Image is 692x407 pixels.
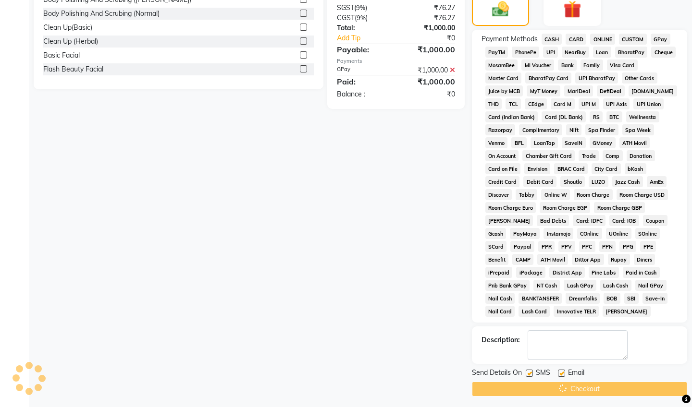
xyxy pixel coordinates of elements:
span: GPay [651,34,670,45]
div: ₹1,000.00 [396,44,462,55]
span: SOnline [635,228,660,239]
div: Clean Up(Basic) [43,23,92,33]
span: LUZO [589,176,608,187]
span: Jazz Cash [612,176,643,187]
span: Complimentary [519,124,562,135]
span: Discover [485,189,512,200]
div: Flash Beauty Facial [43,64,103,74]
div: ₹0 [396,89,462,99]
span: Innovative TELR [554,306,599,317]
span: BharatPay Card [525,72,571,84]
span: Room Charge [574,189,613,200]
span: Save-In [643,293,668,304]
span: DefiDeal [597,85,625,96]
a: Add Tip [330,33,407,43]
span: PPG [619,241,636,252]
span: Payment Methods [482,34,538,44]
span: Chamber Gift Card [522,150,575,161]
div: Paid: [330,76,396,87]
span: Dreamfolks [566,293,600,304]
span: SMS [536,368,550,380]
span: Nail Cash [485,293,515,304]
span: Card: IOB [609,215,639,226]
span: Room Charge GBP [594,202,645,213]
span: PPE [640,241,656,252]
span: CAMP [512,254,533,265]
div: Clean Up (Herbal) [43,36,98,47]
span: ONLINE [590,34,615,45]
span: Lash Cash [600,280,631,291]
span: UPI M [579,98,599,109]
span: NT Cash [533,280,560,291]
span: Spa Week [622,124,654,135]
span: Nift [566,124,581,135]
span: LoanTap [531,137,558,148]
span: Shoutlo [560,176,585,187]
span: SGST [337,3,354,12]
span: iPackage [516,267,545,278]
span: Razorpay [485,124,516,135]
span: Debit Card [523,176,556,187]
span: BFL [511,137,527,148]
div: ( ) [330,3,396,13]
span: PPC [579,241,595,252]
span: Cheque [651,47,676,58]
span: Card (Indian Bank) [485,111,538,122]
span: Pine Labs [589,267,619,278]
div: Body Polishing And Scrubing (Normal) [43,9,160,19]
span: COnline [577,228,602,239]
span: Visa Card [607,60,638,71]
span: Paid in Cash [623,267,660,278]
span: BTC [606,111,622,122]
span: MosamBee [485,60,518,71]
span: Email [568,368,584,380]
span: Lash GPay [564,280,596,291]
span: MariDeal [564,85,593,96]
span: ATH Movil [619,137,650,148]
span: Bank [558,60,577,71]
span: Coupon [643,215,667,226]
span: Tabby [516,189,537,200]
span: Pnb Bank GPay [485,280,530,291]
span: City Card [592,163,621,174]
span: District App [549,267,585,278]
div: ₹1,000.00 [396,23,462,33]
span: Juice by MCB [485,85,523,96]
span: Paypal [510,241,534,252]
div: Basic Facial [43,50,80,60]
span: Bad Debts [537,215,569,226]
span: [DOMAIN_NAME] [629,85,677,96]
span: Room Charge Euro [485,202,536,213]
div: ₹76.27 [396,3,462,13]
span: PayTM [485,47,508,58]
span: BOB [604,293,620,304]
span: Rupay [608,254,630,265]
span: Gcash [485,228,507,239]
span: THD [485,98,502,109]
span: CARD [566,34,586,45]
span: UPI Axis [603,98,630,109]
span: Dittor App [572,254,604,265]
span: SBI [624,293,639,304]
span: Trade [579,150,599,161]
span: BANKTANSFER [519,293,562,304]
span: UPI BharatPay [575,72,618,84]
span: bKash [625,163,646,174]
span: Diners [634,254,655,265]
span: Comp [603,150,623,161]
span: Lash Card [519,306,550,317]
span: Room Charge USD [617,189,668,200]
span: Spa Finder [585,124,618,135]
span: CEdge [525,98,547,109]
span: Nail Card [485,306,515,317]
div: Description: [482,335,520,345]
span: On Account [485,150,519,161]
span: GMoney [590,137,616,148]
div: ₹76.27 [396,13,462,23]
span: BRAC Card [554,163,588,174]
span: SCard [485,241,507,252]
span: NearBuy [562,47,589,58]
div: Balance : [330,89,396,99]
span: Online W [541,189,570,200]
span: CASH [542,34,562,45]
